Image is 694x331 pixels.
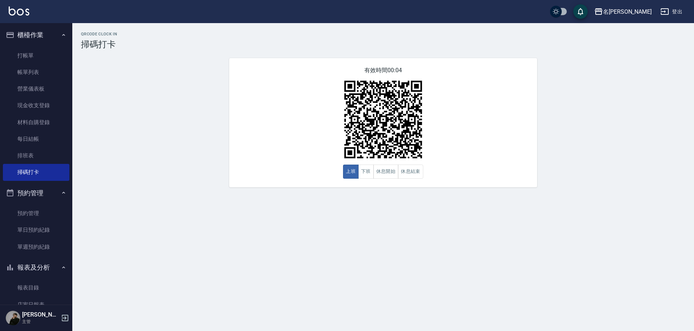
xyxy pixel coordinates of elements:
a: 預約管理 [3,205,69,222]
a: 營業儀表板 [3,80,69,97]
a: 掃碼打卡 [3,164,69,180]
button: 名[PERSON_NAME] [591,4,655,19]
p: 主管 [22,318,59,325]
a: 帳單列表 [3,64,69,80]
a: 材料自購登錄 [3,114,69,131]
button: 休息開始 [373,165,399,179]
a: 現金收支登錄 [3,97,69,114]
img: Person [6,311,20,325]
button: 預約管理 [3,184,69,202]
div: 有效時間 00:04 [229,58,537,187]
button: save [573,4,588,19]
a: 排班表 [3,147,69,164]
div: 名[PERSON_NAME] [603,7,652,16]
button: 報表及分析 [3,258,69,277]
button: 休息結束 [398,165,423,179]
button: 櫃檯作業 [3,26,69,44]
img: Logo [9,6,29,16]
button: 上班 [343,165,359,179]
a: 店家日報表 [3,296,69,313]
h3: 掃碼打卡 [81,39,685,49]
button: 登出 [657,5,685,18]
a: 單日預約紀錄 [3,222,69,238]
h2: QRcode Clock In [81,32,685,36]
h5: [PERSON_NAME] [22,311,59,318]
a: 報表目錄 [3,279,69,296]
a: 打帳單 [3,47,69,64]
a: 單週預約紀錄 [3,239,69,255]
a: 每日結帳 [3,131,69,147]
button: 下班 [358,165,374,179]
